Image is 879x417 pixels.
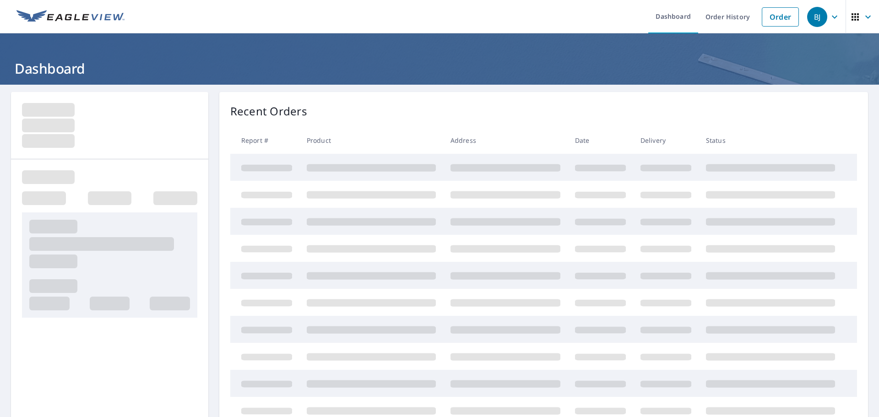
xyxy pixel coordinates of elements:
[299,127,443,154] th: Product
[16,10,125,24] img: EV Logo
[568,127,633,154] th: Date
[699,127,842,154] th: Status
[443,127,568,154] th: Address
[807,7,827,27] div: BJ
[11,59,868,78] h1: Dashboard
[762,7,799,27] a: Order
[633,127,699,154] th: Delivery
[230,103,307,119] p: Recent Orders
[230,127,299,154] th: Report #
